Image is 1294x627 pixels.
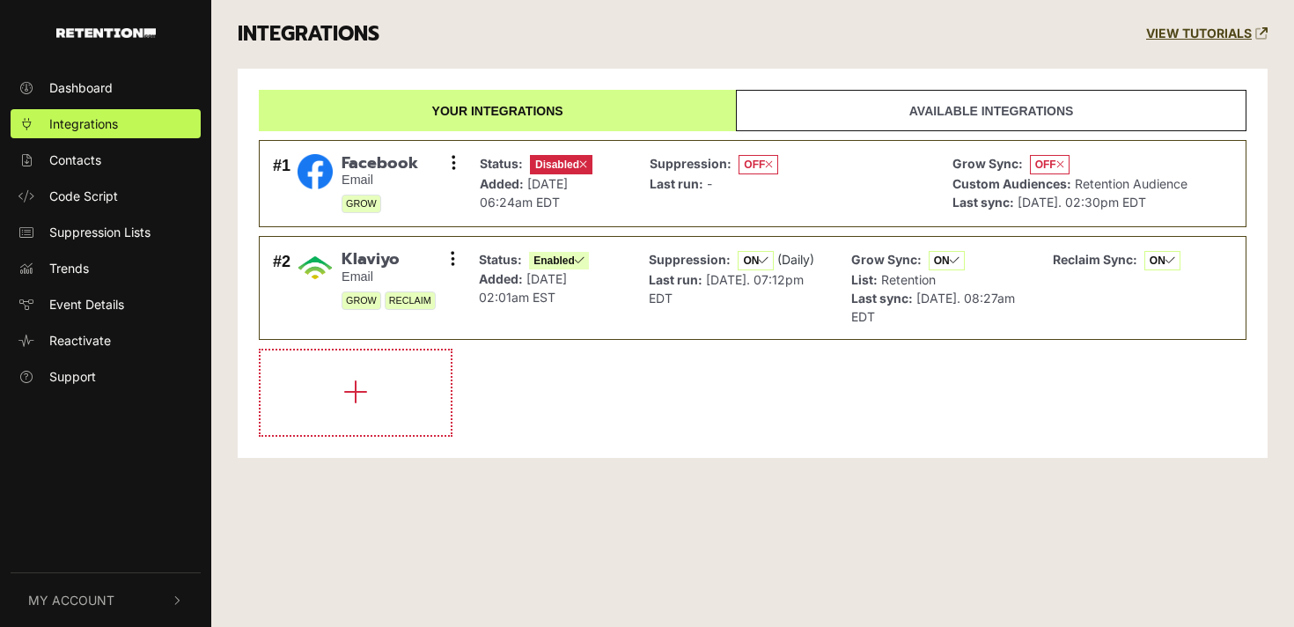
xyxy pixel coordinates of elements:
small: Email [342,173,418,188]
a: Available integrations [736,90,1246,131]
span: Code Script [49,187,118,205]
span: [DATE]. 07:12pm EDT [649,272,804,306]
span: [DATE]. 02:30pm EDT [1018,195,1146,210]
span: (Daily) [777,252,814,267]
strong: Last sync: [851,291,913,306]
span: [DATE]. 08:27am EDT [851,291,1015,324]
button: My Account [11,573,201,627]
span: Event Details [49,295,124,313]
a: Event Details [11,290,201,319]
span: Enabled [529,252,589,269]
span: Reactivate [49,331,111,350]
a: Support [11,362,201,391]
img: Facebook [298,154,333,189]
span: GROW [342,195,381,213]
span: ON [929,251,965,270]
a: Dashboard [11,73,201,102]
img: Retention.com [56,28,156,38]
span: GROW [342,291,381,310]
span: OFF [1030,155,1070,174]
span: Trends [49,259,89,277]
span: Suppression Lists [49,223,151,241]
strong: Suppression: [650,156,732,171]
strong: Reclaim Sync: [1053,252,1137,267]
span: Retention Audience [1075,176,1187,191]
strong: Status: [479,252,522,267]
div: #2 [273,250,290,326]
strong: Grow Sync: [952,156,1023,171]
span: Facebook [342,154,418,173]
span: ON [738,251,774,270]
a: VIEW TUTORIALS [1146,26,1268,41]
a: Code Script [11,181,201,210]
a: Integrations [11,109,201,138]
span: - [707,176,712,191]
span: [DATE] 06:24am EDT [480,176,568,210]
a: Trends [11,254,201,283]
span: ON [1144,251,1180,270]
strong: List: [851,272,878,287]
span: Integrations [49,114,118,133]
div: #1 [273,154,290,214]
span: Contacts [49,151,101,169]
span: Retention [881,272,936,287]
span: Dashboard [49,78,113,97]
strong: Last run: [649,272,702,287]
strong: Added: [480,176,524,191]
span: Disabled [530,155,592,174]
a: Suppression Lists [11,218,201,247]
span: Support [49,367,96,386]
small: Email [342,269,436,284]
a: Contacts [11,145,201,174]
strong: Custom Audiences: [952,176,1071,191]
strong: Added: [479,271,523,286]
strong: Status: [480,156,523,171]
h3: INTEGRATIONS [238,22,379,47]
a: Reactivate [11,326,201,355]
strong: Last sync: [952,195,1014,210]
a: Your integrations [259,90,736,131]
span: My Account [28,591,114,609]
img: Klaviyo [298,250,333,285]
strong: Suppression: [649,252,731,267]
strong: Last run: [650,176,703,191]
span: RECLAIM [385,291,436,310]
span: OFF [739,155,778,174]
strong: Grow Sync: [851,252,922,267]
span: Klaviyo [342,250,436,269]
